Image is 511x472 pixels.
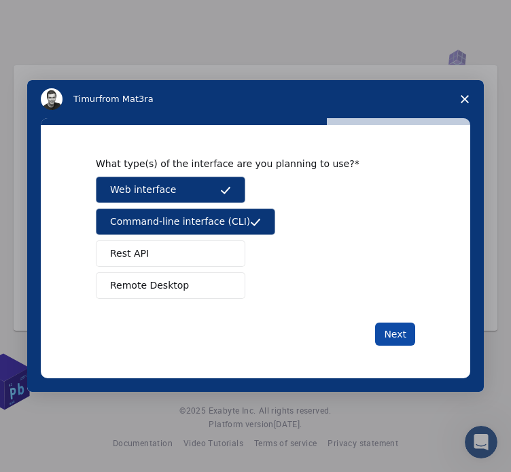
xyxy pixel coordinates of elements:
[99,94,153,104] span: from Mat3ra
[73,94,99,104] span: Timur
[110,278,189,293] span: Remote Desktop
[27,10,76,22] span: Support
[110,215,250,229] span: Command-line interface (CLI)
[96,158,395,170] div: What type(s) of the interface are you planning to use?
[110,183,176,197] span: Web interface
[110,247,149,261] span: Rest API
[96,177,245,203] button: Web interface
[41,88,63,110] img: Profile image for Timur
[96,208,275,235] button: Command-line interface (CLI)
[375,323,415,346] button: Next
[96,272,245,299] button: Remote Desktop
[446,80,484,118] span: Close survey
[96,240,245,267] button: Rest API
